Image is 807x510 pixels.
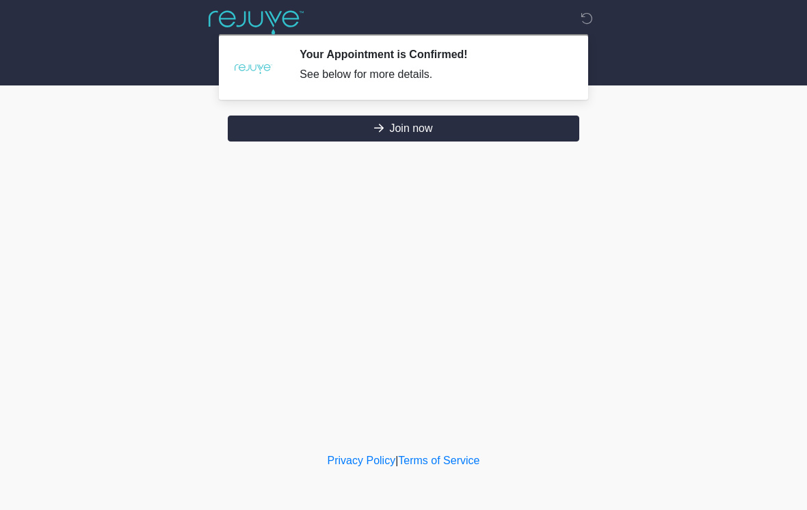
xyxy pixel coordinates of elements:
img: Rejuve Clinics Logo [209,10,304,35]
img: Agent Avatar [233,48,274,89]
a: | [395,455,398,466]
h2: Your Appointment is Confirmed! [300,48,564,61]
a: Privacy Policy [328,455,396,466]
div: See below for more details. [300,66,564,83]
a: Terms of Service [398,455,479,466]
button: Join now [228,116,579,142]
